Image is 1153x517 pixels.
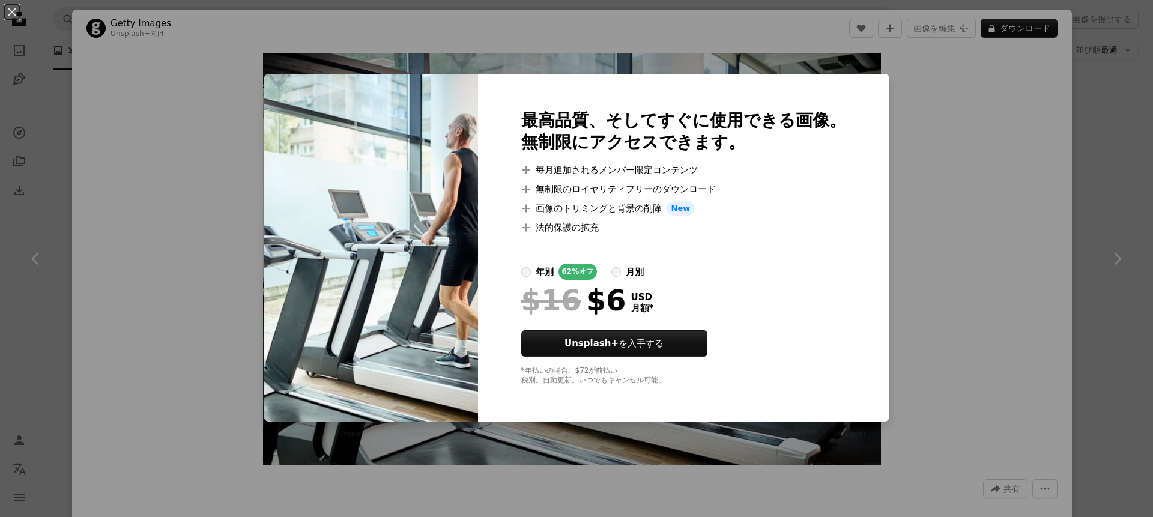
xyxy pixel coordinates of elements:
[667,201,695,216] span: New
[521,163,846,177] li: 毎月追加されるメンバー限定コンテンツ
[626,265,644,279] div: 月別
[521,201,846,216] li: 画像のトリミングと背景の削除
[521,182,846,196] li: 無制限のロイヤリティフリーのダウンロード
[611,267,621,277] input: 月別
[521,220,846,235] li: 法的保護の拡充
[521,267,531,277] input: 年別62%オフ
[521,110,846,153] h2: 最高品質、そしてすぐに使用できる画像。 無制限にアクセスできます。
[536,265,554,279] div: 年別
[521,330,707,357] button: Unsplash+を入手する
[521,285,581,316] span: $16
[558,264,598,280] div: 62% オフ
[521,285,626,316] div: $6
[564,338,619,349] strong: Unsplash+
[631,292,654,303] span: USD
[264,74,478,422] img: premium_photo-1661920538067-c48451160c72
[521,366,846,385] div: *年払いの場合、 $72 が前払い 税別。自動更新。いつでもキャンセル可能。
